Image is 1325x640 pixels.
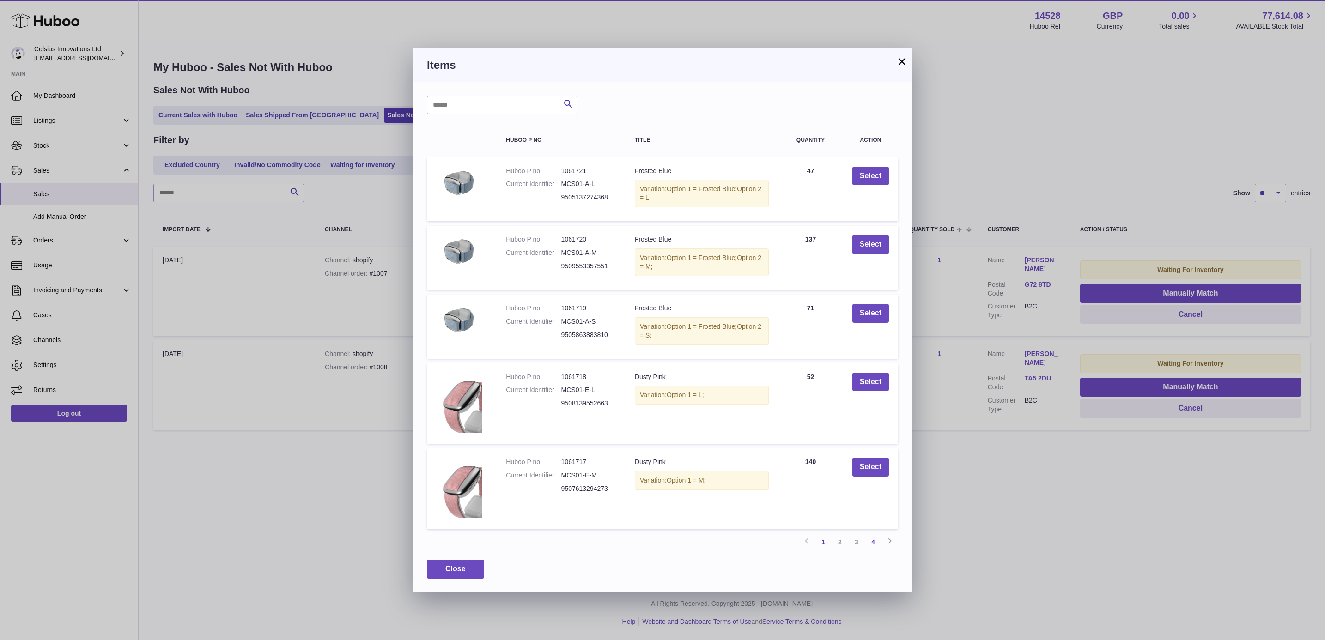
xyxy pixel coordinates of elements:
[635,317,769,345] div: Variation:
[635,458,769,466] div: Dusty Pink
[815,534,832,550] a: 1
[561,180,616,188] dd: MCS01-A-L
[561,317,616,326] dd: MCS01-A-S
[852,458,889,477] button: Select
[865,534,881,550] a: 4
[852,235,889,254] button: Select
[427,58,898,72] h3: Items
[561,193,616,202] dd: 9505137274368
[667,323,737,330] span: Option 1 = Frosted Blue;
[635,235,769,244] div: Frosted Blue
[561,167,616,175] dd: 1061721
[561,262,616,271] dd: 9509553357551
[778,295,843,359] td: 71
[832,534,848,550] a: 2
[843,128,898,152] th: Action
[626,128,778,152] th: Title
[852,373,889,392] button: Select
[561,373,616,381] dd: 1061718
[635,471,769,490] div: Variation:
[778,448,843,529] td: 140
[436,373,482,433] img: Dusty Pink
[506,248,561,257] dt: Current Identifier
[561,399,616,408] dd: 9508139552663
[561,331,616,339] dd: 9505863883810
[561,235,616,244] dd: 1061720
[635,304,769,313] div: Frosted Blue
[506,304,561,313] dt: Huboo P no
[635,386,769,405] div: Variation:
[635,180,769,207] div: Variation:
[561,386,616,394] dd: MCS01-E-L
[635,167,769,175] div: Frosted Blue
[848,534,865,550] a: 3
[635,373,769,381] div: Dusty Pink
[896,56,907,67] button: ×
[561,304,616,313] dd: 1061719
[506,373,561,381] dt: Huboo P no
[506,471,561,480] dt: Current Identifier
[445,565,466,573] span: Close
[436,304,482,337] img: Frosted Blue
[561,484,616,493] dd: 9507613294273
[506,167,561,175] dt: Huboo P no
[852,304,889,323] button: Select
[506,180,561,188] dt: Current Identifier
[778,157,843,222] td: 47
[635,248,769,276] div: Variation:
[667,254,737,261] span: Option 1 = Frosted Blue;
[778,128,843,152] th: Quantity
[667,185,737,193] span: Option 1 = Frosted Blue;
[497,128,626,152] th: Huboo P no
[436,458,482,518] img: Dusty Pink
[506,386,561,394] dt: Current Identifier
[561,458,616,466] dd: 1061717
[506,235,561,244] dt: Huboo P no
[561,248,616,257] dd: MCS01-A-M
[427,560,484,579] button: Close
[561,471,616,480] dd: MCS01-E-M
[778,363,843,444] td: 52
[506,317,561,326] dt: Current Identifier
[778,226,843,290] td: 137
[667,391,704,398] span: Option 1 = L;
[852,167,889,186] button: Select
[667,477,705,484] span: Option 1 = M;
[506,458,561,466] dt: Huboo P no
[640,323,761,339] span: Option 2 = S;
[436,235,482,268] img: Frosted Blue
[436,167,482,199] img: Frosted Blue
